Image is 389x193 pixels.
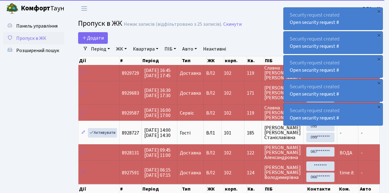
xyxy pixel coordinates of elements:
button: Переключити навігацію [77,3,92,13]
div: Security request created [284,79,383,101]
span: ВОДА [340,149,352,156]
img: logo.png [6,2,18,15]
div: Security request created [284,55,383,78]
span: Славна [PERSON_NAME] [PERSON_NAME] [264,66,301,80]
span: ВЛ2 [206,170,218,175]
span: Додати [82,35,104,41]
span: Гості [180,131,191,135]
span: 119 [247,71,259,76]
a: Open security request # [290,115,339,121]
th: Дії [78,56,119,65]
span: ВЛ2 [206,150,218,155]
th: ЖК [207,56,224,65]
div: Security request created [284,32,383,54]
span: [DATE] 06:15 [DATE] 07:15 [144,167,171,179]
div: Security request created [284,8,383,30]
span: - [361,149,363,156]
span: 102 [224,149,231,156]
span: 8929683 [122,90,139,96]
th: корп. [224,56,247,65]
span: 8928131 [122,149,139,156]
span: Таун [21,3,64,14]
span: [PERSON_NAME] [PERSON_NAME] Станіславівна [264,125,301,140]
th: ПІБ [264,56,307,65]
a: Open security request # [290,43,339,50]
b: Комфорт [21,3,50,13]
div: Немає записів (відфільтровано з 25 записів). [124,21,222,27]
span: 171 [247,91,259,96]
span: 102 [224,90,231,96]
span: [PERSON_NAME] [PERSON_NAME] Володимирівна [264,165,301,180]
span: ВЛ2 [206,91,218,96]
th: Кв. [247,56,264,65]
a: ЖК [114,44,129,54]
span: Доставка [180,170,201,175]
a: Квартира [130,44,161,54]
span: 119 [247,111,259,115]
div: Security request created [284,103,383,125]
th: Тип [181,56,207,65]
span: Доставка [180,71,201,76]
span: 102 [224,70,231,77]
span: Доставка [180,91,201,96]
a: Скинути [223,21,242,27]
span: - [361,130,363,136]
a: Open security request # [290,91,339,97]
span: Доставка [180,150,201,155]
span: Пропуск в ЖК [16,35,46,42]
span: 8929729 [122,70,139,77]
a: Додати [78,32,108,44]
span: 8929587 [122,110,139,116]
span: Пропуск в ЖК [78,18,122,29]
span: Розширений пошук [16,47,59,54]
a: Open security request # [290,19,339,26]
span: [DATE] 14:00 [DATE] 14:30 [144,127,171,139]
a: Активувати [88,128,117,138]
a: ПІБ [162,44,179,54]
a: Розширений пошук [3,44,64,57]
div: × [376,56,382,62]
span: ВЛ2 [206,71,218,76]
span: 122 [247,150,259,155]
span: 185 [247,131,259,135]
a: Авто [180,44,199,54]
span: time it [340,169,354,176]
span: ВЛ1 [206,131,218,135]
span: 8927591 [122,169,139,176]
th: Період [142,56,181,65]
span: Славна [PERSON_NAME] [PERSON_NAME] [264,105,301,120]
a: Пропуск в ЖК [3,32,64,44]
div: × [376,8,382,14]
span: - [361,169,363,176]
span: 102 [224,110,231,116]
span: ВЛ2 [206,111,218,115]
a: Панель управління [3,20,64,32]
span: Панель управління [16,23,58,29]
span: [DATE] 09:45 [DATE] 11:00 [144,147,171,159]
span: 8928727 [122,130,139,136]
span: [DATE] 16:00 [DATE] 17:00 [144,107,171,119]
span: - [340,130,342,136]
a: ВЛ2 -. К. [363,5,382,12]
span: 101 [224,130,231,136]
span: [DATE] 16:45 [DATE] 17:45 [144,67,171,79]
th: # [119,56,142,65]
div: × [376,32,382,38]
span: [DATE] 16:30 [DATE] 17:30 [144,87,171,99]
span: [PERSON_NAME] [PERSON_NAME] Александровна [264,145,301,160]
span: Сервіс [180,111,194,115]
span: [PERSON_NAME] [PERSON_NAME] [PERSON_NAME] [264,85,301,100]
a: Open security request # [290,67,339,74]
div: × [376,104,382,110]
span: 124 [247,170,259,175]
a: Неактивні [201,44,228,54]
span: 102 [224,169,231,176]
div: × [376,80,382,86]
a: Період [89,44,112,54]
